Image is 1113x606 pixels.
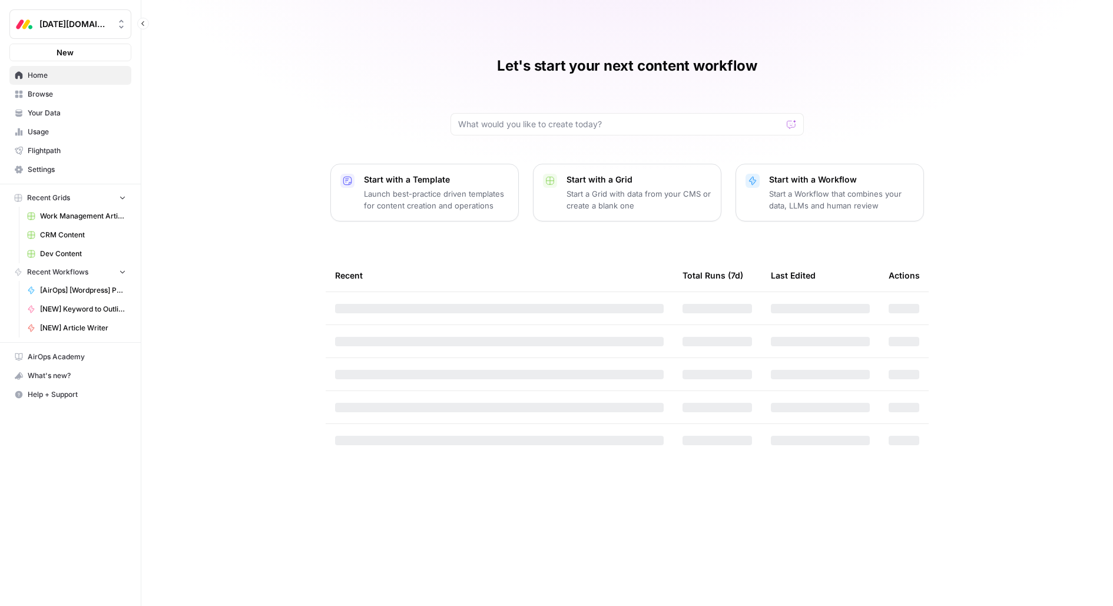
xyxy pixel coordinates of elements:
span: CRM Content [40,230,126,240]
p: Start a Grid with data from your CMS or create a blank one [567,188,711,211]
a: Usage [9,122,131,141]
span: Recent Grids [27,193,70,203]
img: Monday.com Logo [14,14,35,35]
span: Browse [28,89,126,100]
p: Start with a Template [364,174,509,186]
span: Help + Support [28,389,126,400]
span: Work Management Article Grid [40,211,126,221]
h1: Let's start your next content workflow [497,57,757,75]
span: [AirOps] [Wordpress] Publish Cornerstone Post [40,285,126,296]
span: Dev Content [40,249,126,259]
span: [DATE][DOMAIN_NAME] [39,18,111,30]
span: AirOps Academy [28,352,126,362]
p: Start a Workflow that combines your data, LLMs and human review [769,188,914,211]
p: Start with a Workflow [769,174,914,186]
button: Help + Support [9,385,131,404]
div: Last Edited [771,259,816,292]
a: Dev Content [22,244,131,263]
div: What's new? [10,367,131,385]
button: Workspace: Monday.com [9,9,131,39]
button: New [9,44,131,61]
a: Flightpath [9,141,131,160]
span: Flightpath [28,145,126,156]
div: Actions [889,259,920,292]
span: [NEW] Article Writer [40,323,126,333]
button: Start with a TemplateLaunch best-practice driven templates for content creation and operations [330,164,519,221]
button: Recent Workflows [9,263,131,281]
span: Usage [28,127,126,137]
p: Launch best-practice driven templates for content creation and operations [364,188,509,211]
span: Recent Workflows [27,267,88,277]
a: Your Data [9,104,131,122]
a: [NEW] Keyword to Outline [22,300,131,319]
a: AirOps Academy [9,347,131,366]
button: Start with a WorkflowStart a Workflow that combines your data, LLMs and human review [736,164,924,221]
button: What's new? [9,366,131,385]
button: Recent Grids [9,189,131,207]
p: Start with a Grid [567,174,711,186]
a: CRM Content [22,226,131,244]
a: Work Management Article Grid [22,207,131,226]
div: Recent [335,259,664,292]
a: Settings [9,160,131,179]
span: Settings [28,164,126,175]
a: Browse [9,85,131,104]
span: Your Data [28,108,126,118]
a: [AirOps] [Wordpress] Publish Cornerstone Post [22,281,131,300]
span: [NEW] Keyword to Outline [40,304,126,314]
span: New [57,47,74,58]
a: [NEW] Article Writer [22,319,131,337]
button: Start with a GridStart a Grid with data from your CMS or create a blank one [533,164,721,221]
a: Home [9,66,131,85]
span: Home [28,70,126,81]
div: Total Runs (7d) [683,259,743,292]
input: What would you like to create today? [458,118,782,130]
